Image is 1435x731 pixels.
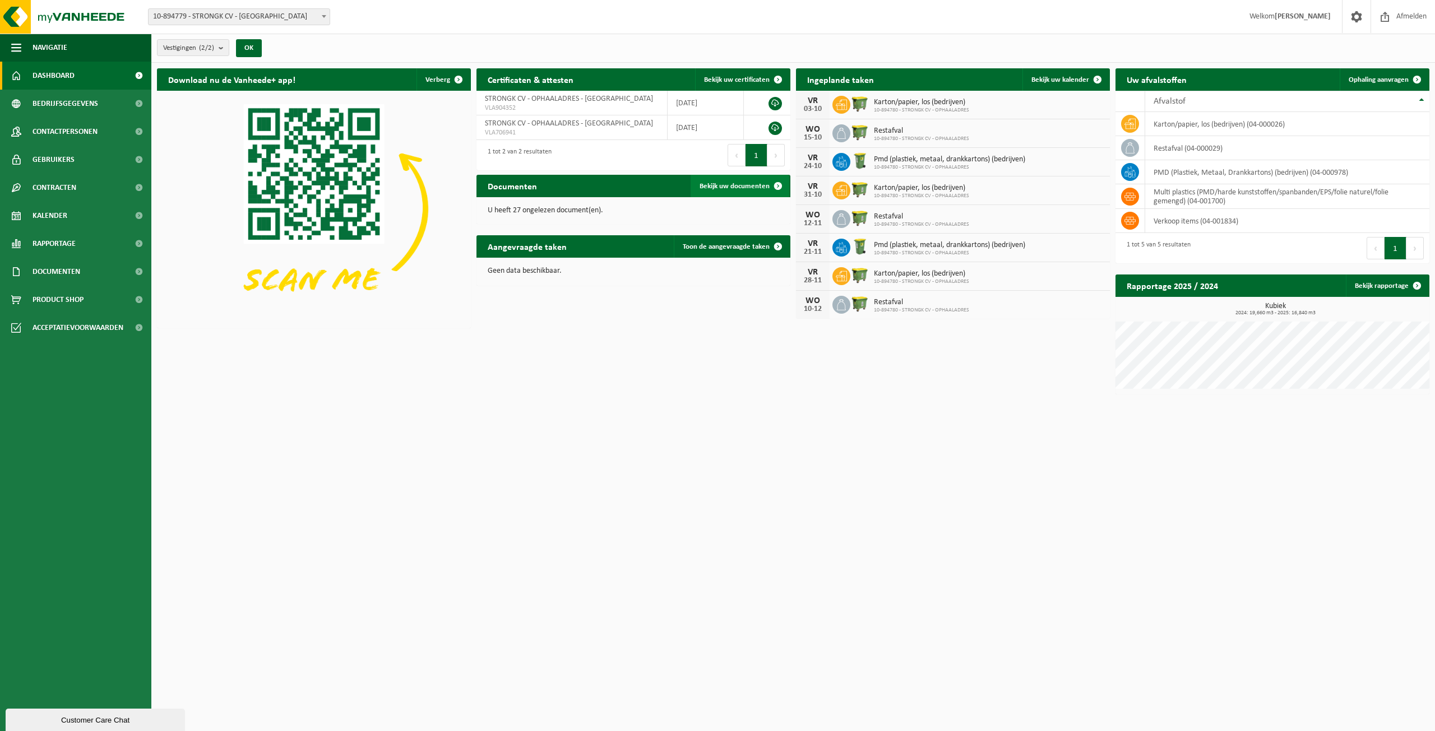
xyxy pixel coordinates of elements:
div: WO [802,125,824,134]
span: 10-894780 - STRONGK CV - OPHAALADRES [874,250,1025,257]
div: 1 tot 5 van 5 resultaten [1121,236,1191,260]
td: multi plastics (PMD/harde kunststoffen/spanbanden/EPS/folie naturel/folie gemengd) (04-001700) [1145,184,1429,209]
button: Previous [1367,237,1385,259]
span: Karton/papier, los (bedrijven) [874,269,969,278]
div: 12-11 [802,220,824,227]
button: Vestigingen(2/2) [157,39,229,56]
span: Product Shop [33,286,84,314]
button: Next [1406,237,1424,259]
img: WB-1100-HPE-GN-51 [850,123,869,142]
p: Geen data beschikbaar. [488,267,779,275]
a: Bekijk uw documenten [691,175,789,197]
img: WB-1100-HPE-GN-51 [850,294,869,313]
a: Bekijk uw certificaten [695,68,789,91]
span: Documenten [33,258,80,286]
span: Gebruikers [33,146,75,174]
h2: Documenten [476,175,548,197]
span: STRONGK CV - OPHAALADRES - [GEOGRAPHIC_DATA] [485,119,653,128]
div: VR [802,239,824,248]
div: 24-10 [802,162,824,170]
button: 1 [746,144,767,166]
span: VLA904352 [485,104,659,113]
span: 10-894780 - STRONGK CV - OPHAALADRES [874,193,969,199]
span: Verberg [425,76,450,83]
span: 10-894779 - STRONGK CV - GENT [149,9,330,25]
h2: Aangevraagde taken [476,235,578,257]
h3: Kubiek [1121,302,1429,316]
span: Karton/papier, los (bedrijven) [874,98,969,107]
h2: Uw afvalstoffen [1115,68,1198,90]
div: 03-10 [802,105,824,113]
span: 10-894779 - STRONGK CV - GENT [148,8,330,25]
a: Ophaling aanvragen [1340,68,1428,91]
span: STRONGK CV - OPHAALADRES - [GEOGRAPHIC_DATA] [485,95,653,103]
count: (2/2) [199,44,214,52]
span: Contracten [33,174,76,202]
span: Restafval [874,212,969,221]
span: Bedrijfsgegevens [33,90,98,118]
td: [DATE] [668,91,744,115]
img: Download de VHEPlus App [157,91,471,326]
span: Navigatie [33,34,67,62]
div: 28-11 [802,277,824,285]
div: WO [802,296,824,305]
span: Pmd (plastiek, metaal, drankkartons) (bedrijven) [874,155,1025,164]
span: Dashboard [33,62,75,90]
td: [DATE] [668,115,744,140]
span: Karton/papier, los (bedrijven) [874,184,969,193]
span: Acceptatievoorwaarden [33,314,123,342]
img: WB-0240-HPE-GN-50 [850,237,869,256]
span: Kalender [33,202,67,230]
div: 10-12 [802,305,824,313]
span: Pmd (plastiek, metaal, drankkartons) (bedrijven) [874,241,1025,250]
div: VR [802,153,824,162]
img: WB-1100-HPE-GN-50 [850,94,869,113]
span: Vestigingen [163,40,214,57]
td: karton/papier, los (bedrijven) (04-000026) [1145,112,1429,136]
td: verkoop items (04-001834) [1145,209,1429,233]
td: PMD (Plastiek, Metaal, Drankkartons) (bedrijven) (04-000978) [1145,160,1429,184]
button: Previous [728,144,746,166]
a: Bekijk uw kalender [1022,68,1109,91]
div: 21-11 [802,248,824,256]
h2: Download nu de Vanheede+ app! [157,68,307,90]
span: VLA706941 [485,128,659,137]
span: Toon de aangevraagde taken [683,243,770,250]
img: WB-1100-HPE-GN-50 [850,180,869,199]
iframe: chat widget [6,706,187,731]
strong: [PERSON_NAME] [1275,12,1331,21]
button: Next [767,144,785,166]
span: 10-894780 - STRONGK CV - OPHAALADRES [874,221,969,228]
div: 15-10 [802,134,824,142]
span: 10-894780 - STRONGK CV - OPHAALADRES [874,164,1025,171]
div: 1 tot 2 van 2 resultaten [482,143,552,167]
span: Rapportage [33,230,76,258]
p: U heeft 27 ongelezen document(en). [488,207,779,215]
h2: Ingeplande taken [796,68,885,90]
span: 10-894780 - STRONGK CV - OPHAALADRES [874,136,969,142]
span: Bekijk uw certificaten [704,76,770,83]
div: VR [802,182,824,191]
a: Toon de aangevraagde taken [674,235,789,258]
button: OK [236,39,262,57]
div: 31-10 [802,191,824,199]
td: restafval (04-000029) [1145,136,1429,160]
span: 10-894780 - STRONGK CV - OPHAALADRES [874,107,969,114]
span: 2024: 19,660 m3 - 2025: 16,840 m3 [1121,310,1429,316]
span: Bekijk uw documenten [700,183,770,190]
span: Restafval [874,127,969,136]
button: Verberg [416,68,470,91]
span: 10-894780 - STRONGK CV - OPHAALADRES [874,307,969,314]
span: Afvalstof [1154,97,1186,106]
button: 1 [1385,237,1406,259]
span: Restafval [874,298,969,307]
span: Bekijk uw kalender [1031,76,1089,83]
img: WB-1100-HPE-GN-51 [850,208,869,227]
h2: Rapportage 2025 / 2024 [1115,274,1229,296]
a: Bekijk rapportage [1346,274,1428,297]
img: WB-1100-HPE-GN-50 [850,266,869,285]
div: VR [802,96,824,105]
div: VR [802,268,824,277]
span: 10-894780 - STRONGK CV - OPHAALADRES [874,278,969,285]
